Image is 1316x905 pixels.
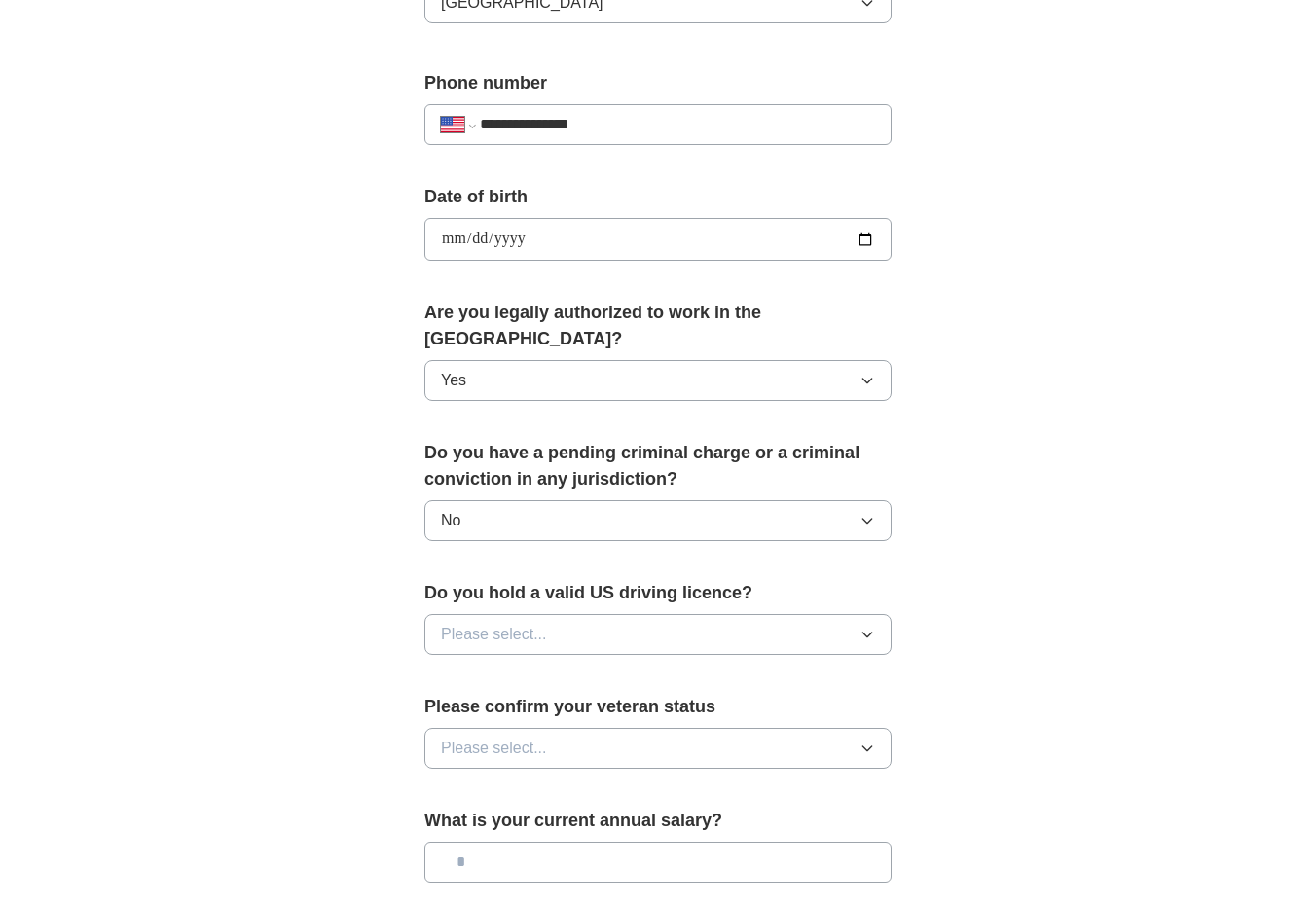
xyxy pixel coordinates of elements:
[424,360,892,401] button: Yes
[441,623,547,646] span: Please select...
[424,70,892,96] label: Phone number
[424,614,892,655] button: Please select...
[424,728,892,769] button: Please select...
[441,369,466,392] span: Yes
[424,500,892,541] button: No
[441,737,547,760] span: Please select...
[424,184,892,210] label: Date of birth
[424,580,892,606] label: Do you hold a valid US driving licence?
[424,440,892,492] label: Do you have a pending criminal charge or a criminal conviction in any jurisdiction?
[424,808,892,834] label: What is your current annual salary?
[424,300,892,352] label: Are you legally authorized to work in the [GEOGRAPHIC_DATA]?
[441,509,460,532] span: No
[424,694,892,720] label: Please confirm your veteran status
